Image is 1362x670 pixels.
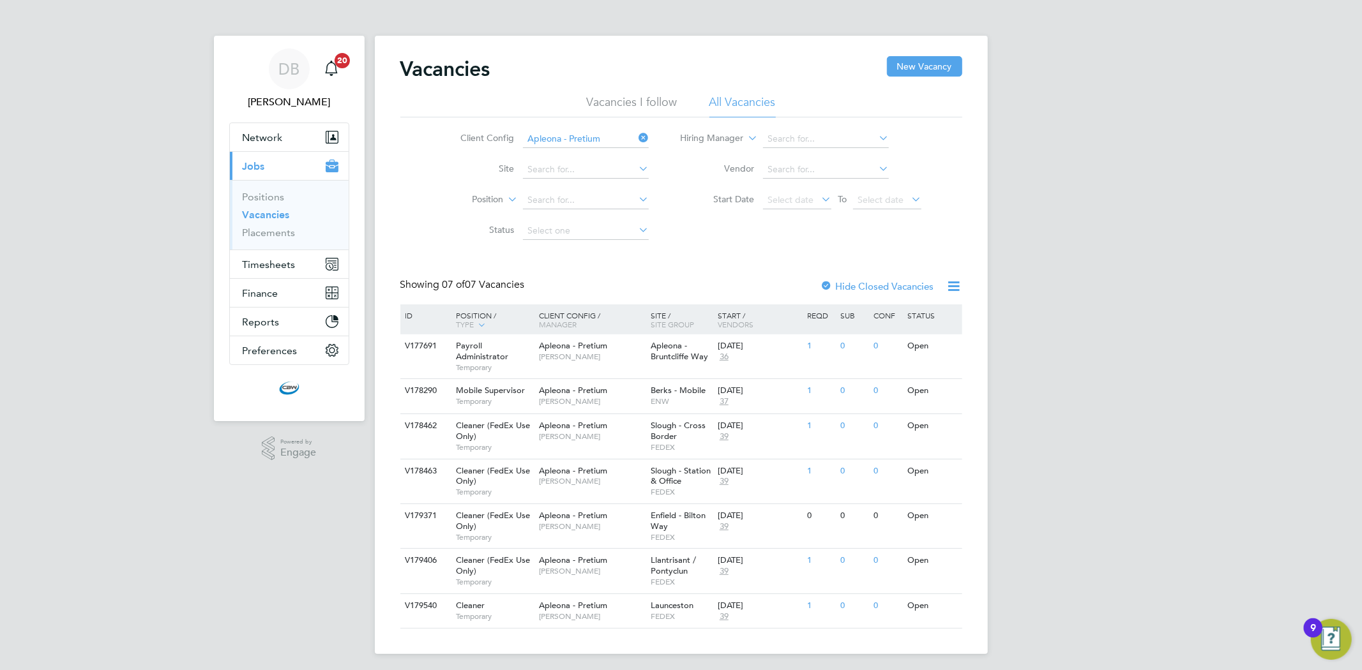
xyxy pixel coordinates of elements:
[837,379,870,403] div: 0
[441,224,514,235] label: Status
[539,521,644,532] span: [PERSON_NAME]
[536,304,647,335] div: Client Config /
[319,48,344,89] a: 20
[904,549,960,572] div: Open
[230,308,349,336] button: Reports
[402,414,447,438] div: V178462
[871,379,904,403] div: 0
[402,594,447,618] div: V179540
[539,465,607,476] span: Apleona - Pretium
[456,532,533,542] span: Temporary
[858,194,904,205] span: Select date
[651,340,708,362] span: Apleona - Bruntcliffe Way
[456,555,530,576] span: Cleaner (FedEx Use Only)
[837,594,870,618] div: 0
[804,594,837,618] div: 1
[539,340,607,351] span: Apleona - Pretium
[651,600,693,611] span: Launceston
[539,385,607,396] span: Apleona - Pretium
[523,191,649,209] input: Search for...
[718,476,730,487] span: 39
[230,250,349,278] button: Timesheets
[904,334,960,358] div: Open
[718,600,801,611] div: [DATE]
[230,180,349,249] div: Jobs
[804,549,837,572] div: 1
[539,600,607,611] span: Apleona - Pretium
[456,442,533,452] span: Temporary
[280,447,316,458] span: Engage
[243,227,296,239] a: Placements
[1311,619,1352,660] button: Open Resource Center, 9 new notifications
[456,465,530,487] span: Cleaner (FedEx Use Only)
[904,379,960,403] div: Open
[871,549,904,572] div: 0
[443,278,525,291] span: 07 Vacancies
[647,304,715,335] div: Site /
[587,94,677,117] li: Vacancies I follow
[243,287,278,299] span: Finance
[539,396,644,406] span: [PERSON_NAME]
[243,209,290,221] a: Vacancies
[871,334,904,358] div: 0
[804,459,837,483] div: 1
[718,466,801,477] div: [DATE]
[539,555,607,565] span: Apleona - Pretium
[718,521,730,532] span: 39
[834,191,851,207] span: To
[243,191,285,203] a: Positions
[243,131,283,144] span: Network
[402,549,447,572] div: V179406
[718,421,801,431] div: [DATE]
[456,420,530,442] span: Cleaner (FedEx Use Only)
[804,504,837,528] div: 0
[456,510,530,532] span: Cleaner (FedEx Use Only)
[651,532,711,542] span: FEDEX
[904,594,960,618] div: Open
[539,566,644,576] span: [PERSON_NAME]
[539,352,644,362] span: [PERSON_NAME]
[837,504,870,528] div: 0
[804,414,837,438] div: 1
[279,378,299,398] img: cbwstaffingsolutions-logo-retina.png
[456,362,533,373] span: Temporary
[456,611,533,622] span: Temporary
[651,319,694,329] span: Site Group
[402,304,447,326] div: ID
[651,510,706,532] span: Enfield - Bilton Way
[456,319,474,329] span: Type
[670,132,743,145] label: Hiring Manager
[430,193,503,206] label: Position
[871,459,904,483] div: 0
[718,510,801,521] div: [DATE]
[651,396,711,406] span: ENW
[837,304,870,326] div: Sub
[443,278,465,291] span: 07 of
[402,379,447,403] div: V178290
[523,130,649,148] input: Search for...
[651,611,711,622] span: FEDEX
[230,123,349,151] button: Network
[539,510,607,521] span: Apleona - Pretium
[456,600,485,611] span: Cleaner
[651,577,711,587] span: FEDEX
[446,304,536,336] div: Position /
[871,504,904,528] div: 0
[651,555,696,576] span: Llantrisant / Pontyclun
[402,334,447,358] div: V177691
[402,504,447,528] div: V179371
[214,36,365,421] nav: Main navigation
[837,334,870,358] div: 0
[539,476,644,486] span: [PERSON_NAME]
[651,465,711,487] span: Slough - Station & Office
[539,319,577,329] span: Manager
[651,487,711,497] span: FEDEX
[681,163,754,174] label: Vendor
[718,431,730,442] span: 39
[718,385,801,396] div: [DATE]
[456,487,533,497] span: Temporary
[280,436,316,447] span: Powered by
[837,459,870,483] div: 0
[718,396,730,407] span: 37
[456,396,533,406] span: Temporary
